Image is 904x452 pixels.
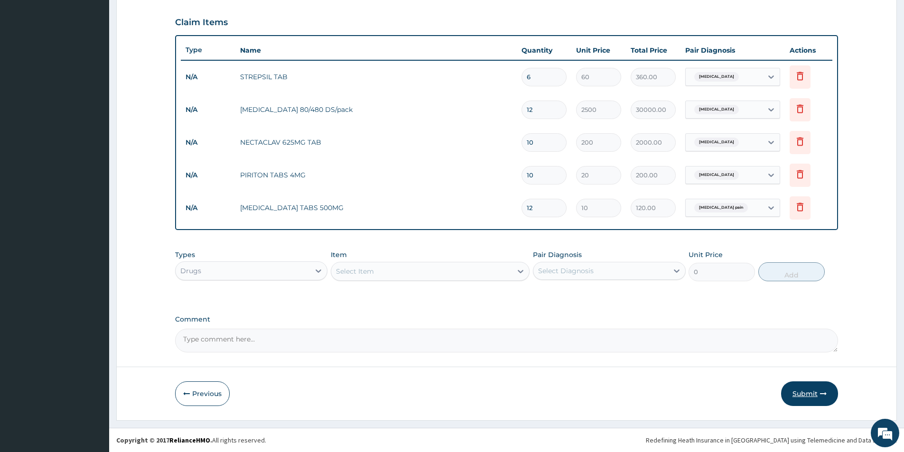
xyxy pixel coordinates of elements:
button: Previous [175,381,230,406]
th: Total Price [626,41,680,60]
td: PIRITON TABS 4MG [235,166,517,184]
span: [MEDICAL_DATA] [694,138,739,147]
div: Select Item [336,267,374,276]
span: [MEDICAL_DATA] [694,170,739,180]
div: Redefining Heath Insurance in [GEOGRAPHIC_DATA] using Telemedicine and Data Science! [646,435,897,445]
div: Minimize live chat window [156,5,178,28]
strong: Copyright © 2017 . [116,436,212,444]
th: Unit Price [571,41,626,60]
label: Types [175,251,195,259]
th: Type [181,41,235,59]
footer: All rights reserved. [109,428,904,452]
th: Actions [785,41,832,60]
img: d_794563401_company_1708531726252_794563401 [18,47,38,71]
button: Add [758,262,825,281]
span: [MEDICAL_DATA] [694,72,739,82]
td: N/A [181,134,235,151]
span: We're online! [55,120,131,215]
textarea: Type your message and hit 'Enter' [5,259,181,292]
div: Select Diagnosis [538,266,594,276]
th: Pair Diagnosis [680,41,785,60]
div: Drugs [180,266,201,276]
td: [MEDICAL_DATA] 80/480 DS/pack [235,100,517,119]
th: Quantity [517,41,571,60]
th: Name [235,41,517,60]
span: [MEDICAL_DATA] [694,105,739,114]
a: RelianceHMO [169,436,210,444]
label: Pair Diagnosis [533,250,582,259]
label: Item [331,250,347,259]
button: Submit [781,381,838,406]
td: STREPSIL TAB [235,67,517,86]
label: Unit Price [689,250,723,259]
td: N/A [181,166,235,184]
label: Comment [175,315,838,323]
div: Chat with us now [49,53,159,65]
span: [MEDICAL_DATA] pain [694,203,748,212]
td: N/A [181,199,235,217]
td: N/A [181,101,235,119]
h3: Claim Items [175,18,228,28]
td: N/A [181,68,235,86]
td: NECTACLAV 625MG TAB [235,133,517,152]
td: [MEDICAL_DATA] TABS 500MG [235,198,517,217]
